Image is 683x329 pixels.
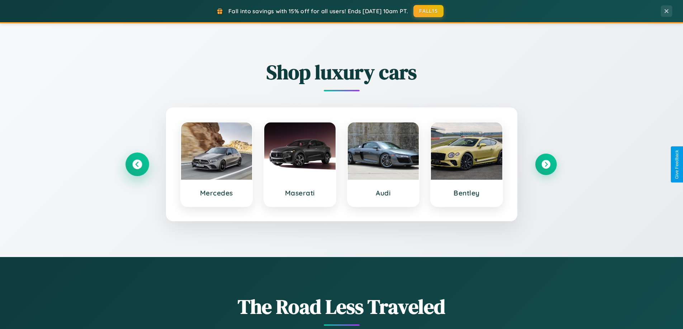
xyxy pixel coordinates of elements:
[271,189,328,197] h3: Maserati
[355,189,412,197] h3: Audi
[127,58,557,86] h2: Shop luxury cars
[438,189,495,197] h3: Bentley
[188,189,245,197] h3: Mercedes
[228,8,408,15] span: Fall into savings with 15% off for all users! Ends [DATE] 10am PT.
[413,5,444,17] button: FALL15
[674,150,679,179] div: Give Feedback
[127,293,557,320] h1: The Road Less Traveled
